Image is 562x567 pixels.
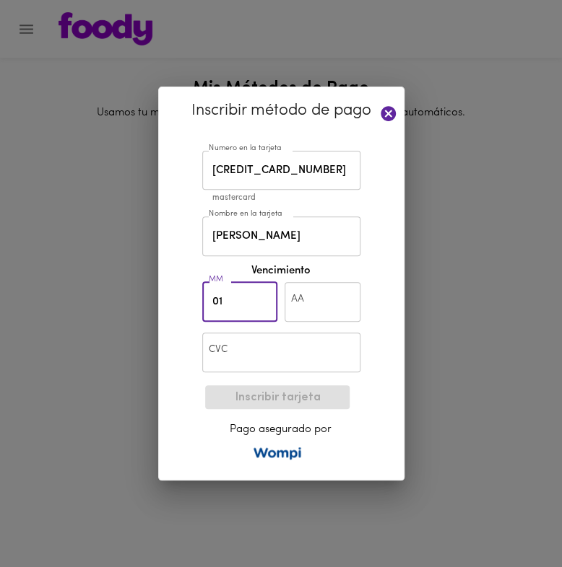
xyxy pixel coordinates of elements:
[176,99,386,123] p: Inscribir método de pago
[212,192,371,205] p: mastercard
[493,498,562,567] iframe: Messagebird Livechat Widget
[211,422,350,437] p: Pago asegurado por
[252,447,303,460] img: Wompi logo
[199,263,364,278] label: Vencimiento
